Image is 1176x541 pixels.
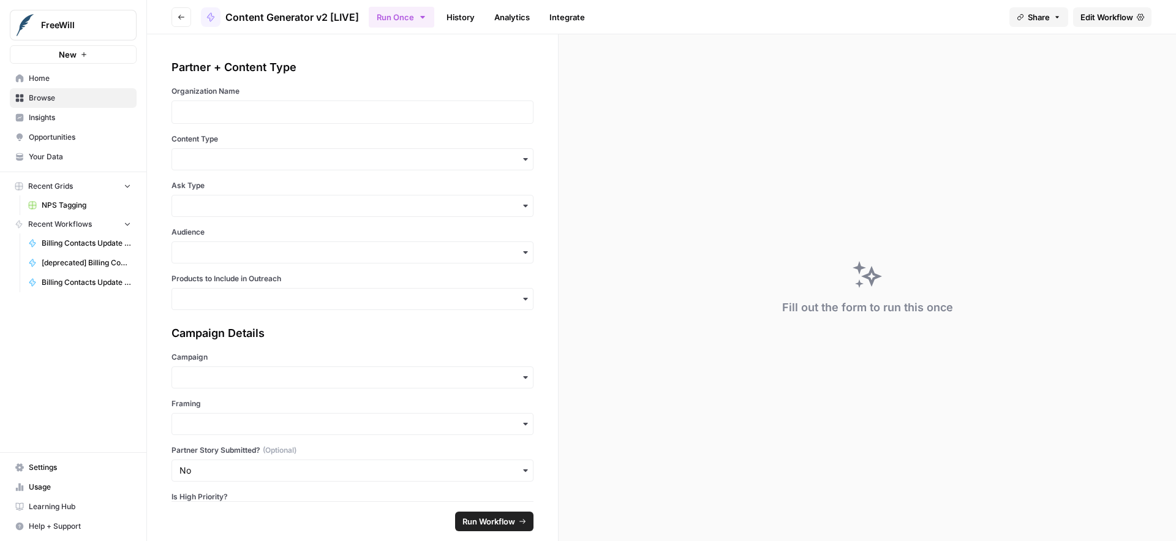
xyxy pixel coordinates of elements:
span: [deprecated] Billing Contacts Update Workflow [42,257,131,268]
span: Browse [29,93,131,104]
span: Help + Support [29,521,131,532]
a: Analytics [487,7,537,27]
label: Products to Include in Outreach [171,273,533,284]
button: Run Workflow [455,512,533,531]
a: Settings [10,458,137,477]
a: Edit Workflow [1073,7,1151,27]
a: Billing Contacts Update Workflow v3.0 [23,233,137,253]
span: Opportunities [29,132,131,143]
a: Opportunities [10,127,137,147]
label: Campaign [171,352,533,363]
a: History [439,7,482,27]
span: Your Data [29,151,131,162]
span: Billing Contacts Update Workflow v2.0 (CZ <-> QB) [42,277,131,288]
a: Billing Contacts Update Workflow v2.0 (CZ <-> QB) [23,273,137,292]
button: Help + Support [10,516,137,536]
a: Learning Hub [10,497,137,516]
div: Campaign Details [171,325,533,342]
button: Share [1009,7,1068,27]
label: Framing [171,398,533,409]
span: NPS Tagging [42,200,131,211]
label: Ask Type [171,180,533,191]
a: Insights [10,108,137,127]
a: Your Data [10,147,137,167]
div: Partner + Content Type [171,59,533,76]
label: Partner Story Submitted? [171,445,533,456]
a: Integrate [542,7,592,27]
div: Fill out the form to run this once [782,299,953,316]
a: Usage [10,477,137,497]
span: Recent Grids [28,181,73,192]
img: FreeWill Logo [14,14,36,36]
span: Run Workflow [462,515,515,528]
span: Share [1028,11,1050,23]
span: Content Generator v2 [LIVE] [225,10,359,25]
button: Workspace: FreeWill [10,10,137,40]
a: Content Generator v2 [LIVE] [201,7,359,27]
span: Usage [29,482,131,493]
a: Browse [10,88,137,108]
button: Run Once [369,7,434,28]
a: NPS Tagging [23,195,137,215]
span: New [59,48,77,61]
a: Home [10,69,137,88]
label: Is High Priority? [171,491,533,502]
span: FreeWill [41,19,115,31]
a: [deprecated] Billing Contacts Update Workflow [23,253,137,273]
button: Recent Workflows [10,215,137,233]
input: No [179,464,526,477]
label: Content Type [171,134,533,145]
span: (Optional) [263,445,296,456]
button: Recent Grids [10,177,137,195]
label: Organization Name [171,86,533,97]
button: New [10,45,137,64]
span: Recent Workflows [28,219,92,230]
span: Insights [29,112,131,123]
span: Edit Workflow [1080,11,1133,23]
span: Learning Hub [29,501,131,512]
span: Settings [29,462,131,473]
span: Billing Contacts Update Workflow v3.0 [42,238,131,249]
span: Home [29,73,131,84]
label: Audience [171,227,533,238]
